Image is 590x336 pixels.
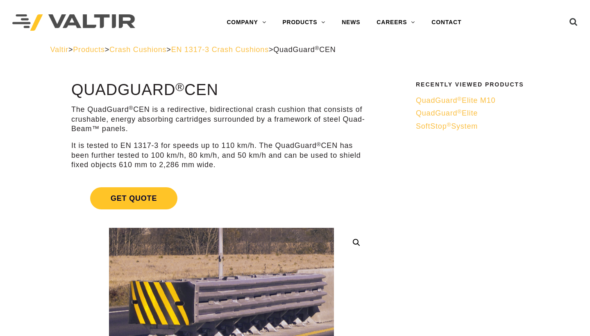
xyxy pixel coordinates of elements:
[423,14,470,31] a: CONTACT
[317,141,321,148] sup: ®
[334,14,368,31] a: NEWS
[71,105,371,134] p: The QuadGuard CEN is a redirective, bidirectional crash cushion that consists of crushable, energ...
[416,96,495,104] span: QuadGuard Elite M10
[12,14,135,31] img: Valtir
[416,109,478,117] span: QuadGuard Elite
[315,45,320,51] sup: ®
[368,14,423,31] a: CAREERS
[273,45,336,54] span: QuadGuard CEN
[447,122,451,128] sup: ®
[416,109,535,118] a: QuadGuard®Elite
[50,45,540,54] div: > > > >
[218,14,274,31] a: COMPANY
[71,141,371,170] p: It is tested to EN 1317-3 for speeds up to 110 km/h. The QuadGuard CEN has been further tested to...
[349,235,364,250] a: 🔍
[416,122,478,130] span: SoftStop System
[274,14,334,31] a: PRODUCTS
[71,177,371,219] a: Get Quote
[416,82,535,88] h2: Recently Viewed Products
[457,96,462,102] sup: ®
[50,45,68,54] a: Valtir
[71,82,371,99] h1: QuadGuard CEN
[109,45,166,54] a: Crash Cushions
[416,96,535,105] a: QuadGuard®Elite M10
[457,109,462,115] sup: ®
[171,45,269,54] a: EN 1317-3 Crash Cushions
[175,80,184,93] sup: ®
[416,122,535,131] a: SoftStop®System
[90,187,177,209] span: Get Quote
[129,105,133,111] sup: ®
[73,45,104,54] a: Products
